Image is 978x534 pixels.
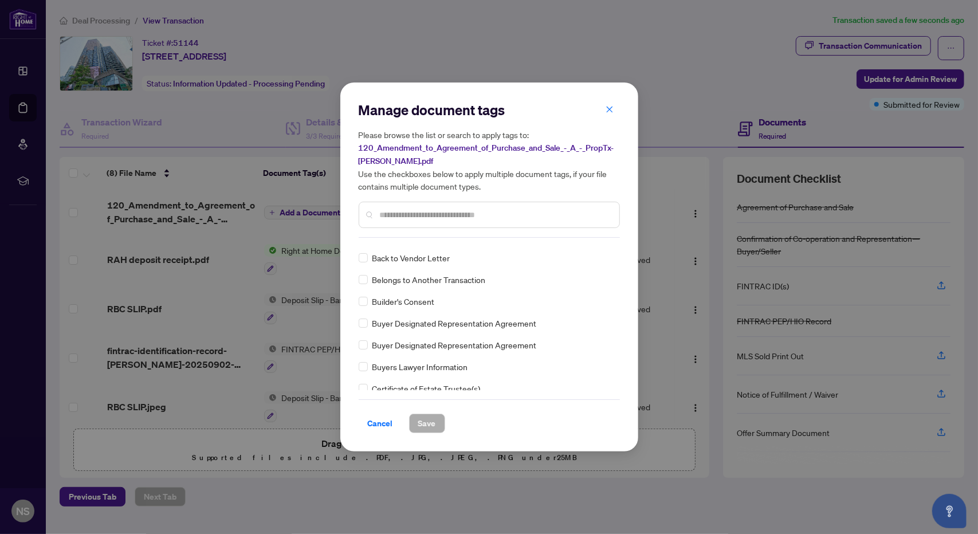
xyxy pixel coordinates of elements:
span: Belongs to Another Transaction [372,273,486,286]
button: Cancel [359,414,402,433]
span: 120_Amendment_to_Agreement_of_Purchase_and_Sale_-_A_-_PropTx-[PERSON_NAME].pdf [359,143,614,166]
span: Certificate of Estate Trustee(s) [372,382,481,395]
span: close [606,105,614,113]
h2: Manage document tags [359,101,620,119]
button: Open asap [932,494,967,528]
span: Builder's Consent [372,295,435,308]
h5: Please browse the list or search to apply tags to: Use the checkboxes below to apply multiple doc... [359,128,620,193]
span: Cancel [368,414,393,433]
span: Back to Vendor Letter [372,252,450,264]
span: Buyer Designated Representation Agreement [372,339,537,351]
span: Buyer Designated Representation Agreement [372,317,537,329]
span: Buyers Lawyer Information [372,360,468,373]
button: Save [409,414,445,433]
